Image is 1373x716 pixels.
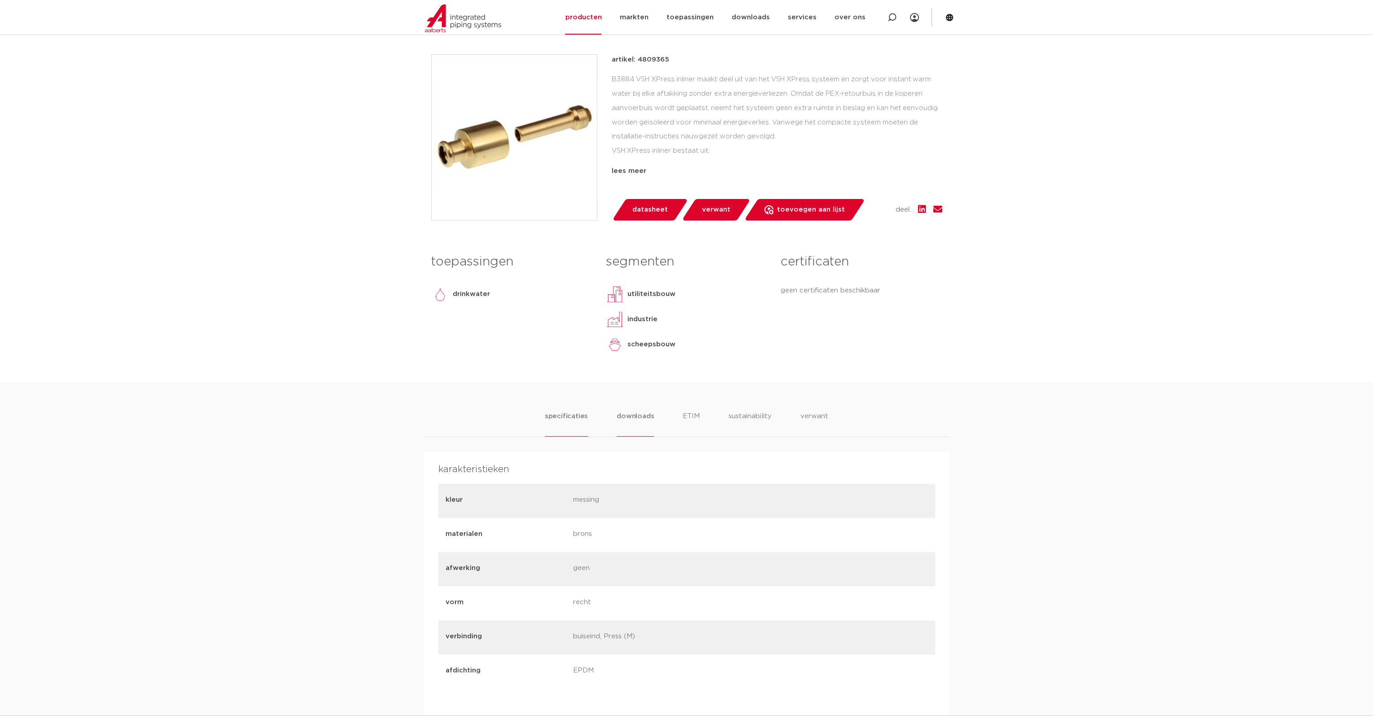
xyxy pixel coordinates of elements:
p: drinkwater [453,289,490,300]
p: geen certificaten beschikbaar [781,285,942,296]
li: B3884 fittingen sets voor 28mm of 35mm buis [619,162,942,176]
p: buiseind, Press (M) [573,631,694,644]
p: industrie [627,314,658,325]
p: messing [573,495,694,507]
p: materialen [446,529,566,539]
h3: toepassingen [431,253,592,271]
p: brons [573,529,694,541]
img: drinkwater [431,285,449,303]
span: deel: [896,204,911,215]
li: specificaties [545,411,588,437]
img: scheepsbouw [606,336,624,354]
p: EPDM [573,665,694,678]
div: lees meer [612,166,942,177]
p: verbinding [446,631,566,642]
span: toevoegen aan lijst [777,203,845,217]
p: geen [573,563,694,575]
p: afdichting [446,665,566,676]
img: Product Image for VSH XPress Inliner set 28x15 [432,55,597,220]
h4: karakteristieken [438,462,935,477]
p: kleur [446,495,566,505]
p: recht [573,597,694,610]
img: utiliteitsbouw [606,285,624,303]
p: scheepsbouw [627,339,675,350]
p: utiliteitsbouw [627,289,675,300]
img: industrie [606,310,624,328]
p: afwerking [446,563,566,574]
a: verwant [681,199,751,221]
h3: certificaten [781,253,942,271]
p: vorm [446,597,566,608]
span: datasheet [632,203,668,217]
a: datasheet [612,199,688,221]
span: verwant [702,203,730,217]
li: ETIM [683,411,700,437]
p: artikel: 4809365 [612,54,669,65]
li: sustainability [728,411,772,437]
li: downloads [617,411,654,437]
li: verwant [800,411,828,437]
div: B3884 VSH XPress inliner maakt deel uit van het VSH XPress systeem en zorgt voor instant warm wat... [612,72,942,162]
h3: segmenten [606,253,767,271]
